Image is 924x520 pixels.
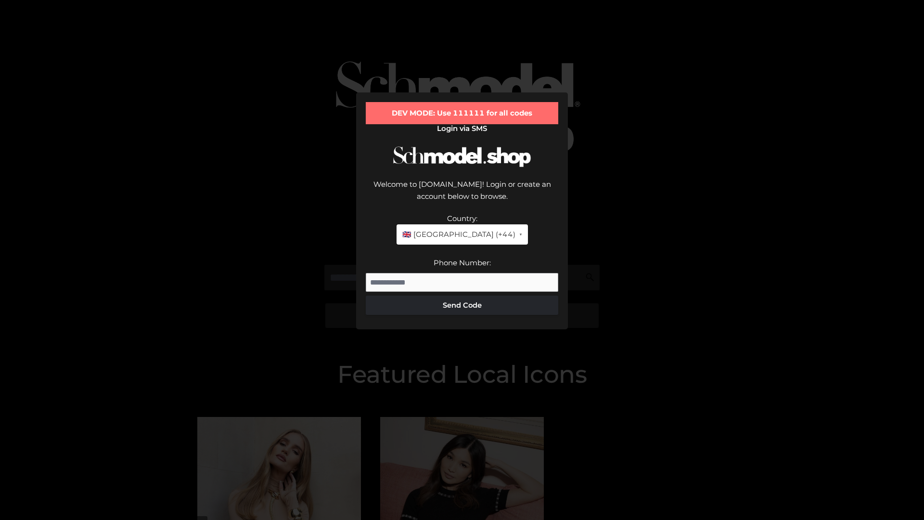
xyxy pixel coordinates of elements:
label: Country: [447,214,477,223]
img: Schmodel Logo [390,138,534,176]
div: Welcome to [DOMAIN_NAME]! Login or create an account below to browse. [366,178,558,212]
label: Phone Number: [434,258,491,267]
div: DEV MODE: Use 111111 for all codes [366,102,558,124]
span: 🇬🇧 [GEOGRAPHIC_DATA] (+44) [402,228,515,241]
button: Send Code [366,296,558,315]
h2: Login via SMS [366,124,558,133]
